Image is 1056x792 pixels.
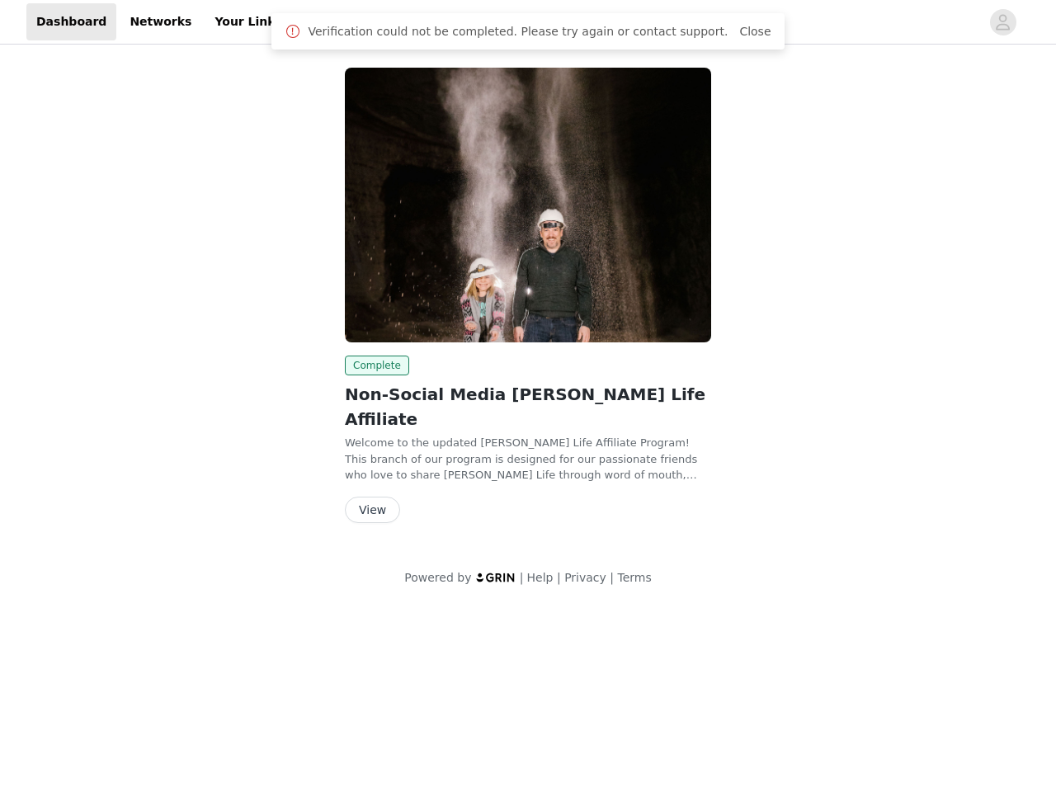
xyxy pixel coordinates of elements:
[345,504,400,516] a: View
[345,356,409,375] span: Complete
[295,3,367,40] a: Insights
[345,497,400,523] button: View
[404,571,471,584] span: Powered by
[345,382,711,431] h2: Non-Social Media [PERSON_NAME] Life Affiliate
[345,68,711,342] img: Real Salt
[610,571,614,584] span: |
[205,3,292,40] a: Your Links
[26,3,116,40] a: Dashboard
[557,571,561,584] span: |
[995,9,1011,35] div: avatar
[739,25,771,38] a: Close
[617,571,651,584] a: Terms
[120,3,201,40] a: Networks
[475,572,516,582] img: logo
[564,571,606,584] a: Privacy
[345,435,711,483] p: Welcome to the updated [PERSON_NAME] Life Affiliate Program! This branch of our program is design...
[308,23,728,40] span: Verification could not be completed. Please try again or contact support.
[520,571,524,584] span: |
[527,571,554,584] a: Help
